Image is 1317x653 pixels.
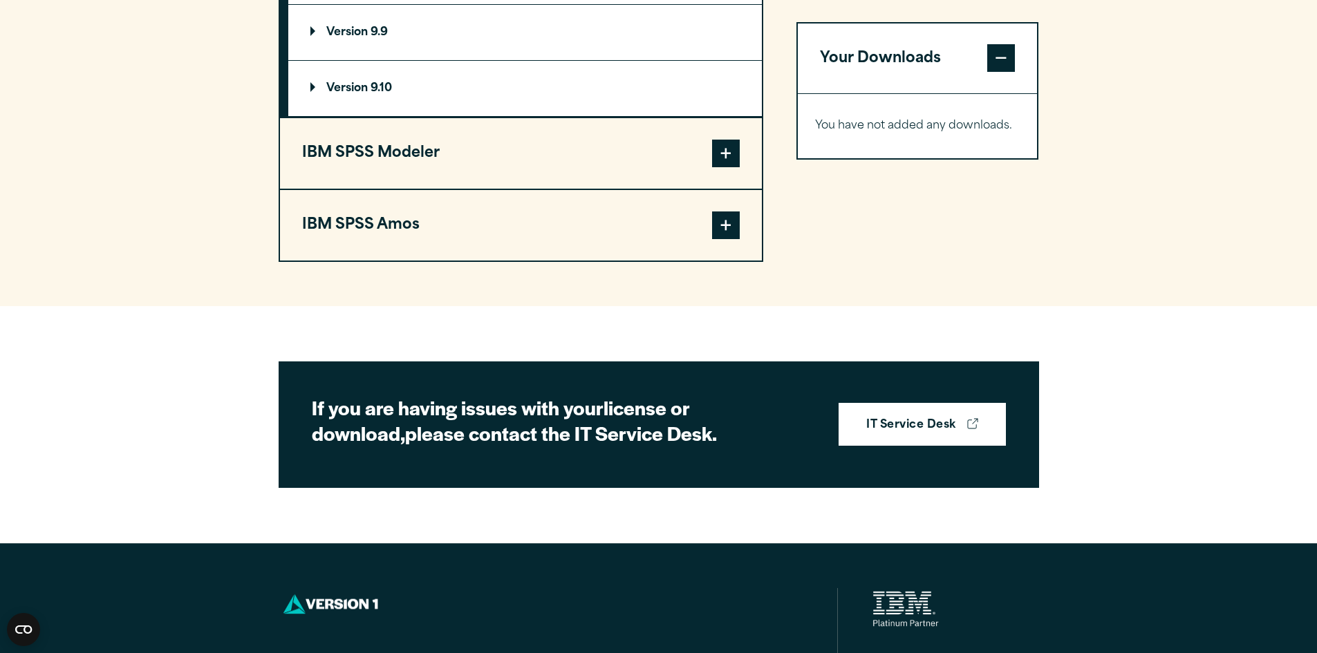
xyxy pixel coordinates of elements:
div: IBM SPSS License Manager [288,4,762,117]
strong: IT Service Desk [866,417,955,435]
strong: license or download, [312,393,690,447]
svg: CookieBot Widget Icon [7,613,40,646]
p: Version 9.10 [310,83,392,94]
button: IBM SPSS Modeler [280,118,762,189]
h2: If you are having issues with your please contact the IT Service Desk. [312,395,796,446]
a: IT Service Desk [839,403,1005,446]
div: CookieBot Widget Contents [7,613,40,646]
button: IBM SPSS Amos [280,190,762,261]
summary: Version 9.9 [288,5,762,60]
p: Version 9.9 [310,27,388,38]
div: Your Downloads [798,94,1038,159]
p: You have not added any downloads. [815,117,1020,137]
button: Your Downloads [798,23,1038,94]
button: Open CMP widget [7,613,40,646]
summary: Version 9.10 [288,61,762,116]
